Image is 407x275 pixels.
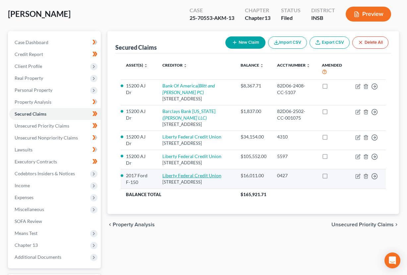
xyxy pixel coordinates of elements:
a: Balance unfold_more [241,63,264,68]
a: Case Dashboard [9,36,101,48]
div: Status [281,7,301,14]
i: unfold_more [144,64,148,68]
div: [STREET_ADDRESS] [162,179,230,185]
span: Case Dashboard [15,39,48,45]
div: District [311,7,335,14]
button: New Claim [225,36,265,49]
div: [STREET_ADDRESS] [162,140,230,146]
span: Unsecured Nonpriority Claims [15,135,78,140]
a: Asset(s) unfold_more [126,63,148,68]
li: 15200 AJ Dr [126,153,152,166]
div: $105,552.00 [241,153,266,160]
div: INSB [311,14,335,22]
div: Filed [281,14,301,22]
div: $8,367.71 [241,82,266,89]
span: Additional Documents [15,254,61,260]
span: Lawsuits [15,147,32,152]
div: $1,837.00 [241,108,266,115]
button: chevron_left Property Analysis [107,222,155,227]
span: 13 [264,15,270,21]
button: Preview [346,7,391,22]
a: Secured Claims [9,108,101,120]
i: chevron_right [394,222,399,227]
li: 2017 Ford F-150 [126,172,152,186]
i: unfold_more [260,64,264,68]
a: Property Analysis [9,96,101,108]
li: 15200 AJ Dr [126,134,152,147]
span: Executory Contracts [15,159,57,164]
div: Case [190,7,234,14]
div: Chapter [245,14,270,22]
span: Expenses [15,194,33,200]
li: 15200 AJ Dr [126,82,152,96]
span: Credit Report [15,51,43,57]
i: ([PERSON_NAME] LLC) [162,115,207,121]
button: Delete All [352,36,388,49]
span: Personal Property [15,87,52,93]
span: [PERSON_NAME] [8,9,71,19]
i: unfold_more [183,64,187,68]
div: [STREET_ADDRESS] [162,96,230,102]
div: 25-70553-AKM-13 [190,14,234,22]
a: Lawsuits [9,144,101,156]
button: Unsecured Priority Claims chevron_right [331,222,399,227]
div: $34,154.00 [241,134,266,140]
i: chevron_left [107,222,113,227]
a: SOFA Review [9,215,101,227]
div: Chapter [245,7,270,14]
div: Secured Claims [115,43,157,51]
div: 82D06-2502-CC-001075 [277,108,311,121]
button: Import CSV [268,36,307,49]
span: Property Analysis [113,222,155,227]
span: Chapter 13 [15,242,38,248]
div: 5597 [277,153,311,160]
div: $16,011.00 [241,172,266,179]
div: 0427 [277,172,311,179]
div: [STREET_ADDRESS] [162,160,230,166]
div: 4310 [277,134,311,140]
i: unfold_more [306,64,310,68]
a: Liberty Federal Credit Union [162,134,221,139]
a: Acct Number unfold_more [277,63,310,68]
a: Executory Contracts [9,156,101,168]
span: Unsecured Priority Claims [15,123,69,129]
a: Creditor unfold_more [162,63,187,68]
a: Credit Report [9,48,101,60]
span: Real Property [15,75,43,81]
span: Means Test [15,230,37,236]
i: (Blitt and [PERSON_NAME] PC) [162,83,215,95]
a: Barclays Bank [US_STATE]([PERSON_NAME] LLC) [162,108,215,121]
span: Income [15,183,30,188]
li: 15200 AJ Dr [126,108,152,121]
span: $165,921.71 [241,192,266,197]
span: Secured Claims [15,111,46,117]
div: Open Intercom Messenger [384,252,400,268]
a: Liberty Federal Credit Union [162,173,221,178]
a: Export CSV [310,36,350,49]
div: 82D06-2408-CC-5107 [277,82,311,96]
span: Miscellaneous [15,206,44,212]
div: [STREET_ADDRESS] [162,121,230,128]
a: Unsecured Nonpriority Claims [9,132,101,144]
span: Codebtors Insiders & Notices [15,171,75,176]
span: SOFA Review [15,218,42,224]
span: Property Analysis [15,99,51,105]
a: Unsecured Priority Claims [9,120,101,132]
a: Bank Of America(Blitt and [PERSON_NAME] PC) [162,83,215,95]
span: Client Profile [15,63,42,69]
a: Liberty Federal Credit Union [162,153,221,159]
th: Amended [317,59,350,80]
span: Unsecured Priority Claims [331,222,394,227]
th: Balance Total [121,189,235,200]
